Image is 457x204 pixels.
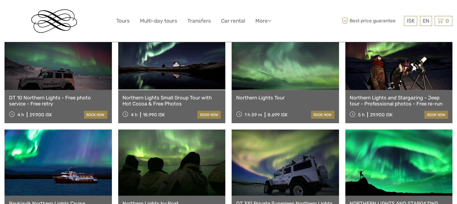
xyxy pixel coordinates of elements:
[370,112,393,118] div: 29.900 ISK
[236,95,335,101] a: Northern Lights Tour
[31,9,77,33] img: Reykjavik Residence
[407,18,415,24] span: ISK
[445,18,450,24] span: 0
[255,17,271,25] a: More
[17,112,24,118] span: 4 h
[187,17,211,25] a: Transfers
[8,11,68,15] p: We're away right now. Please check back later!
[425,111,448,119] a: book now
[358,112,365,118] span: 5 h
[29,112,52,118] div: 29.900 ISK
[123,95,221,107] a: Northern Lights Small Group Tour with Hot Cocoa & Free Photos
[116,17,130,25] a: Tours
[245,112,262,118] span: 1 h 59 m
[84,111,107,119] a: book now
[341,16,403,26] span: Best price guarantee
[9,95,107,107] a: DT 10 Northern Lights - Free photo service - Free retry
[131,112,137,118] span: 4 h
[143,112,165,118] div: 18.990 ISK
[69,9,76,17] button: Open LiveChat chat widget
[267,112,288,118] div: 8.699 ISK
[221,17,245,25] a: Car rental
[311,111,335,119] a: book now
[350,95,448,107] a: Northern Lights and Stargazing - Jeep tour - Professional photos - Free re-run
[197,111,221,119] a: book now
[420,16,432,26] div: EN
[140,17,177,25] a: Multi-day tours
